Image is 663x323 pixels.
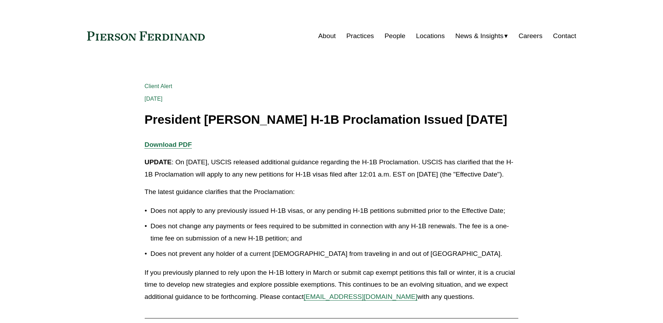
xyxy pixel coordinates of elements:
[455,29,508,43] a: folder dropdown
[553,29,576,43] a: Contact
[304,293,417,300] a: [EMAIL_ADDRESS][DOMAIN_NAME]
[145,186,519,198] p: The latest guidance clarifies that the Proclamation:
[519,29,542,43] a: Careers
[145,83,172,89] a: Client Alert
[145,96,163,102] span: [DATE]
[151,248,519,260] p: Does not prevent any holder of a current [DEMOGRAPHIC_DATA] from traveling in and out of [GEOGRAP...
[145,267,519,303] p: If you previously planned to rely upon the H-1B lottery in March or submit cap exempt petitions t...
[145,113,519,127] h1: President [PERSON_NAME] H-1B Proclamation Issued [DATE]
[145,158,172,166] strong: UPDATE
[346,29,374,43] a: Practices
[455,30,504,42] span: News & Insights
[384,29,405,43] a: People
[145,141,192,148] a: Download PDF
[318,29,336,43] a: About
[151,205,519,217] p: Does not apply to any previously issued H-1B visas, or any pending H-1B petitions submitted prior...
[151,220,519,244] p: Does not change any payments or fees required to be submitted in connection with any H-1B renewal...
[416,29,445,43] a: Locations
[145,156,519,180] p: : On [DATE], USCIS released additional guidance regarding the H-1B Proclamation. USCIS has clarif...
